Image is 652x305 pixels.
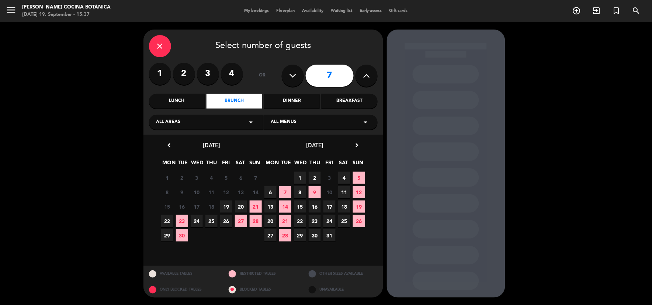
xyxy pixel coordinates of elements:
span: 14 [250,186,262,198]
span: Waiting list [327,9,356,13]
span: 3 [191,172,203,184]
div: ONLY BLOCKED TABLES [143,282,223,298]
span: 23 [176,215,188,227]
div: AVAILABLE TABLES [143,266,223,282]
span: Floorplan [273,9,298,13]
span: 27 [264,229,277,241]
span: 4 [338,172,350,184]
div: Select number of guests [149,35,378,57]
span: 16 [176,201,188,213]
span: 15 [294,201,306,213]
span: 9 [176,186,188,198]
span: 30 [176,229,188,241]
span: 10 [323,186,336,198]
span: Availability [298,9,327,13]
i: turned_in_not [612,6,621,15]
button: menu [6,4,17,18]
span: 28 [250,215,262,227]
span: 16 [309,201,321,213]
span: 8 [161,186,173,198]
i: exit_to_app [592,6,601,15]
span: 25 [205,215,218,227]
span: Early-access [356,9,386,13]
div: Lunch [149,94,205,109]
span: 12 [353,186,365,198]
span: SAT [337,158,350,171]
div: [PERSON_NAME] Cocina Botánica [22,4,111,11]
span: 13 [235,186,247,198]
span: SAT [234,158,246,171]
span: 18 [205,201,218,213]
span: 31 [323,229,336,241]
span: 1 [294,172,306,184]
span: 2 [309,172,321,184]
span: 11 [205,186,218,198]
div: Dinner [264,94,320,109]
span: 15 [161,201,173,213]
span: 21 [250,201,262,213]
span: 17 [323,201,336,213]
span: All menus [271,119,297,126]
span: WED [294,158,306,171]
span: 4 [205,172,218,184]
span: 18 [338,201,350,213]
span: 22 [294,215,306,227]
span: 9 [309,186,321,198]
span: WED [191,158,203,171]
span: 6 [264,186,277,198]
div: BLOCKED TABLES [223,282,303,298]
span: 10 [191,186,203,198]
label: 2 [173,63,195,85]
span: 1 [161,172,173,184]
div: RESTRICTED TABLES [223,266,303,282]
i: close [156,42,164,51]
span: FRI [220,158,232,171]
span: MON [162,158,174,171]
span: 5 [353,172,365,184]
span: All areas [156,119,181,126]
span: 29 [294,229,306,241]
i: arrow_drop_down [361,118,370,127]
label: 4 [221,63,243,85]
span: 27 [235,215,247,227]
i: search [632,6,641,15]
span: 11 [338,186,350,198]
span: 7 [279,186,291,198]
span: 19 [220,201,232,213]
span: 8 [294,186,306,198]
span: SUN [249,158,261,171]
span: [DATE] [203,141,220,149]
div: UNAVAILABLE [303,282,383,298]
span: 17 [191,201,203,213]
span: TUE [280,158,292,171]
span: 28 [279,229,291,241]
span: 2 [176,172,188,184]
div: Brunch [207,94,262,109]
span: [DATE] [306,141,323,149]
i: chevron_left [166,141,173,149]
span: TUE [177,158,189,171]
label: 3 [197,63,219,85]
span: THU [205,158,218,171]
span: Gift cards [386,9,412,13]
div: [DATE] 19. September - 15:37 [22,11,111,18]
i: arrow_drop_down [247,118,256,127]
span: 7 [250,172,262,184]
span: 21 [279,215,291,227]
div: Breakfast [322,94,377,109]
span: 19 [353,201,365,213]
span: 26 [220,215,232,227]
span: 30 [309,229,321,241]
span: 3 [323,172,336,184]
i: chevron_right [353,141,361,149]
span: 20 [264,215,277,227]
span: MON [266,158,278,171]
div: OTHER SIZES AVAILABLE [303,266,383,282]
span: 23 [309,215,321,227]
span: 12 [220,186,232,198]
span: 20 [235,201,247,213]
span: 24 [323,215,336,227]
span: My bookings [240,9,273,13]
span: 24 [191,215,203,227]
div: or [250,63,274,89]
